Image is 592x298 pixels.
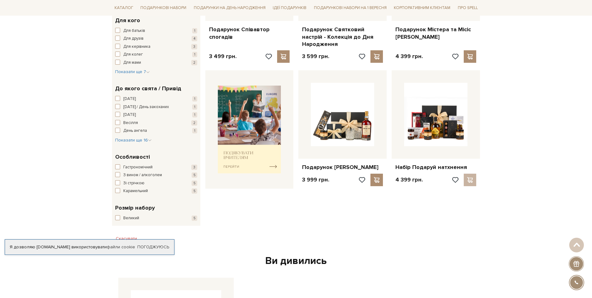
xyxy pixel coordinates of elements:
button: [DATE] 1 [115,112,197,118]
span: З вином / алкоголем [123,172,162,178]
button: Для мами 2 [115,60,197,66]
button: Весілля 2 [115,120,197,126]
span: 1 [192,28,197,33]
span: Для колег [123,52,143,58]
p: 3 499 грн. [209,53,237,60]
a: Подарунки на День народження [191,3,268,13]
p: 3 599 грн. [302,53,329,60]
span: Для друзів [123,36,144,42]
a: файли cookie [107,244,135,250]
a: Подарункові набори [138,3,189,13]
a: Ідеї подарунків [270,3,309,13]
span: Весілля [123,120,138,126]
div: Я дозволяю [DOMAIN_NAME] використовувати [5,244,174,250]
button: Показати ще 7 [115,69,150,75]
span: Для керівника [123,44,150,50]
img: banner [218,86,281,173]
span: 1 [192,104,197,110]
button: Для батьків 1 [115,28,197,34]
a: Корпоративним клієнтам [391,2,453,13]
span: 3 [191,165,197,170]
a: Набір Подаруй натхнення [395,164,476,171]
span: 5 [192,188,197,194]
span: 4 [192,36,197,41]
button: Для колег 1 [115,52,197,58]
span: Для мами [123,60,141,66]
p: 4 399 грн. [395,53,423,60]
a: Подарунок [PERSON_NAME] [302,164,383,171]
a: Погоджуюсь [137,244,169,250]
span: Особливості [115,153,150,161]
button: Карамельний 5 [115,188,197,194]
button: Зі стрічкою 5 [115,180,197,186]
span: 5 [192,181,197,186]
span: 1 [192,112,197,117]
button: З вином / алкоголем 5 [115,172,197,178]
span: 3 [191,44,197,49]
a: Подарунок Співавтор спогадів [209,26,290,41]
button: Для друзів 4 [115,36,197,42]
a: Подарунок Містера та Місіс [PERSON_NAME] [395,26,476,41]
span: 2 [191,120,197,126]
span: Розмір набору [115,204,155,212]
span: 1 [192,96,197,102]
span: [DATE] / День закоханих [123,104,169,110]
a: Подарунок Святковий настрій - Колекція до Дня Народження [302,26,383,48]
button: [DATE] / День закоханих 1 [115,104,197,110]
span: [DATE] [123,112,136,118]
span: 1 [192,52,197,57]
button: Гастрономічний 3 [115,164,197,171]
span: 2 [191,60,197,65]
span: 5 [192,172,197,178]
span: 5 [192,216,197,221]
span: Показати ще 7 [115,69,150,74]
span: Зі стрічкою [123,180,144,186]
span: Великий [123,215,139,221]
a: Каталог [112,3,136,13]
span: До якого свята / Привід [115,84,181,93]
span: Для батьків [123,28,145,34]
button: Скасувати [112,234,141,244]
button: Для керівника 3 [115,44,197,50]
a: Подарункові набори на 1 Вересня [311,2,389,13]
span: Гастрономічний [123,164,153,171]
span: 1 [192,128,197,133]
span: Карамельний [123,188,148,194]
button: Показати ще 16 [115,137,152,143]
button: Великий 5 [115,215,197,221]
span: День ангела [123,128,147,134]
button: [DATE] 1 [115,96,197,102]
button: День ангела 1 [115,128,197,134]
div: Ви дивились [116,255,477,268]
span: [DATE] [123,96,136,102]
span: Для кого [115,16,140,25]
a: Про Spell [455,3,480,13]
p: 3 999 грн. [302,176,329,183]
p: 4 399 грн. [395,176,423,183]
